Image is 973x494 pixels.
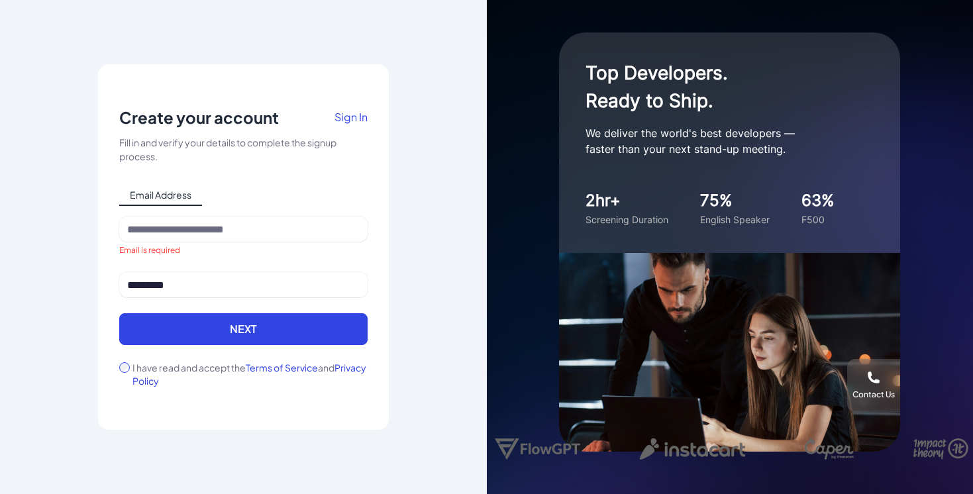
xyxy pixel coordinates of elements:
span: Email Address [119,185,202,206]
h1: Top Developers. Ready to Ship. [586,59,850,115]
label: I have read and accept the and [132,361,368,387]
div: 75% [700,189,770,213]
div: F500 [801,213,835,226]
div: 2hr+ [586,189,668,213]
div: English Speaker [700,213,770,226]
button: Contact Us [847,359,900,412]
span: Email is required [119,245,180,255]
div: Fill in and verify your details to complete the signup process. [119,136,368,164]
button: Next [119,313,368,345]
p: Create your account [119,107,279,128]
span: Terms of Service [246,362,318,373]
div: Contact Us [852,389,895,400]
div: 63% [801,189,835,213]
a: Sign In [334,107,368,136]
p: We deliver the world's best developers — faster than your next stand-up meeting. [586,125,850,157]
div: Screening Duration [586,213,668,226]
span: Sign In [334,110,368,124]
